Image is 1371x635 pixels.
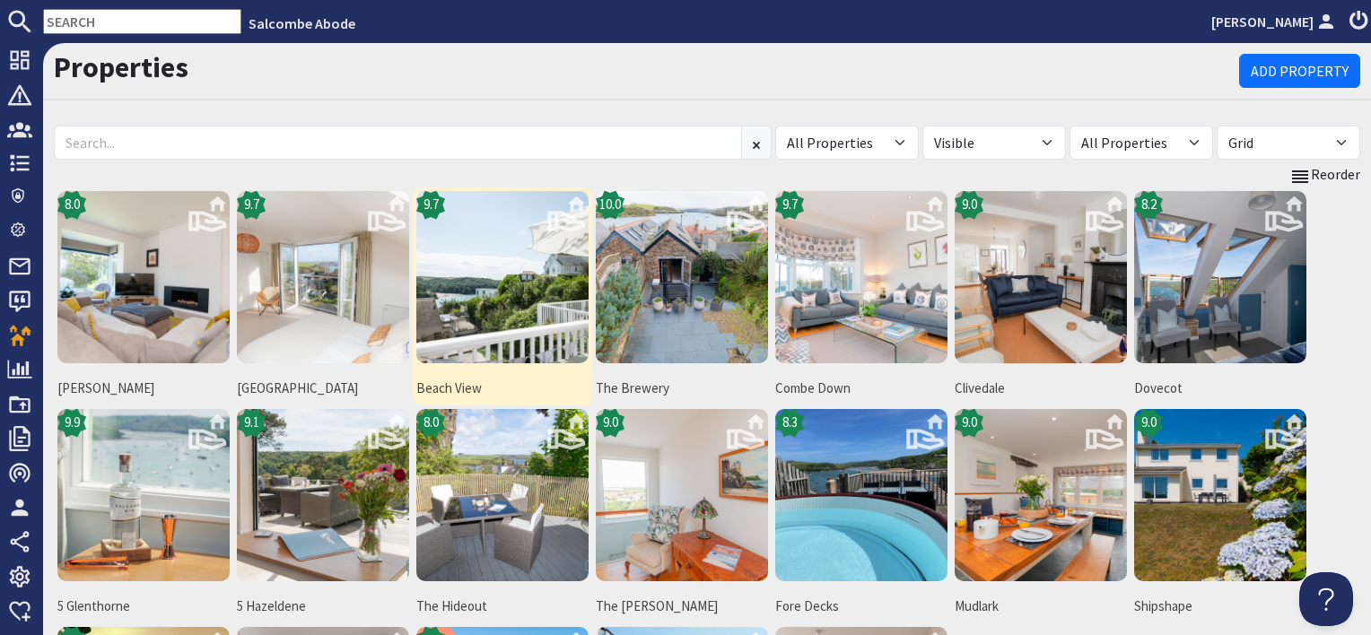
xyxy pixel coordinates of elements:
[54,49,188,85] a: Properties
[772,187,951,405] a: Combe Down's icon9.7Combe Down
[962,413,977,433] span: 9.0
[237,191,409,363] img: Beacon House 's icon
[233,405,413,623] a: 5 Hazeldene's icon9.15 Hazeldene
[592,405,772,623] a: The Holt's icon9.0The [PERSON_NAME]
[416,409,589,581] img: The Hideout 's icon
[54,187,233,405] a: Alma Villa's icon8.0[PERSON_NAME]
[596,378,768,399] span: The Brewery
[1211,11,1339,32] a: [PERSON_NAME]
[955,596,1127,617] span: Mudlark
[1141,413,1157,433] span: 9.0
[65,195,80,215] span: 8.0
[962,195,977,215] span: 9.0
[775,191,947,363] img: Combe Down's icon
[237,378,409,399] span: [GEOGRAPHIC_DATA]
[57,378,230,399] span: [PERSON_NAME]
[416,378,589,399] span: Beach View
[43,9,241,34] input: SEARCH
[592,187,772,405] a: The Brewery's icon10.0The Brewery
[249,14,355,32] a: Salcombe Abode
[951,187,1131,405] a: Clivedale 's icon9.0Clivedale
[424,413,439,433] span: 8.0
[1134,378,1306,399] span: Dovecot
[596,596,768,617] span: The [PERSON_NAME]
[413,405,592,623] a: The Hideout 's icon8.0The Hideout
[1131,187,1310,405] a: Dovecot's icon8.2Dovecot
[237,596,409,617] span: 5 Hazeldene
[413,187,592,405] a: Beach View's icon9.7Beach View
[772,405,951,623] a: Fore Decks's icon8.3Fore Decks
[1134,191,1306,363] img: Dovecot's icon
[1141,195,1157,215] span: 8.2
[416,191,589,363] img: Beach View's icon
[1299,572,1353,626] iframe: Toggle Customer Support
[955,409,1127,581] img: Mudlark's icon
[244,413,259,433] span: 9.1
[782,413,798,433] span: 8.3
[65,413,80,433] span: 9.9
[596,191,768,363] img: The Brewery's icon
[233,187,413,405] a: Beacon House 's icon9.7[GEOGRAPHIC_DATA]
[955,191,1127,363] img: Clivedale 's icon
[57,409,230,581] img: 5 Glenthorne's icon
[1131,405,1310,623] a: Shipshape's icon9.0Shipshape
[596,409,768,581] img: The Holt's icon
[775,378,947,399] span: Combe Down
[782,195,798,215] span: 9.7
[775,409,947,581] img: Fore Decks's icon
[955,378,1127,399] span: Clivedale
[54,126,742,160] input: Search...
[1239,54,1360,88] a: Add Property
[237,409,409,581] img: 5 Hazeldene's icon
[775,596,947,617] span: Fore Decks
[57,191,230,363] img: Alma Villa's icon
[1289,163,1360,187] a: Reorder
[424,195,439,215] span: 9.7
[1134,409,1306,581] img: Shipshape's icon
[951,405,1131,623] a: Mudlark's icon9.0Mudlark
[416,596,589,617] span: The Hideout
[244,195,259,215] span: 9.7
[57,596,230,617] span: 5 Glenthorne
[54,405,233,623] a: 5 Glenthorne's icon9.95 Glenthorne
[599,195,621,215] span: 10.0
[1134,596,1306,617] span: Shipshape
[603,413,618,433] span: 9.0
